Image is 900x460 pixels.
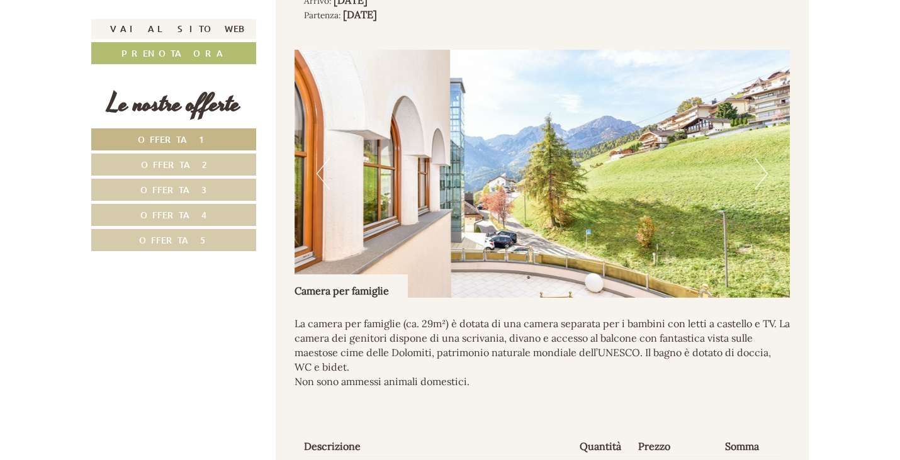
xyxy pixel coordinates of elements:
a: Vai al sito web [91,19,256,39]
th: Descrizione [304,437,575,456]
th: Somma [720,437,780,456]
a: Prenota ora [91,42,256,64]
button: Next [755,158,768,189]
span: Offerta 2 [141,159,207,171]
button: Previous [317,158,330,189]
span: Offerta 1 [138,133,210,145]
small: Partenza: [304,9,340,21]
span: Offerta 4 [140,209,207,221]
div: Le nostre offerte [91,86,256,122]
span: Offerta 5 [139,234,208,246]
img: image [295,50,790,298]
span: Offerta 3 [140,184,207,196]
th: Quantità [575,437,633,456]
div: La camera per famiglie (ca. 29m²) è dotata di una camera separata per i bambini con letti a caste... [295,298,790,407]
th: Prezzo [633,437,720,456]
b: [DATE] [343,8,377,21]
div: Camera per famiglie [295,274,408,298]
